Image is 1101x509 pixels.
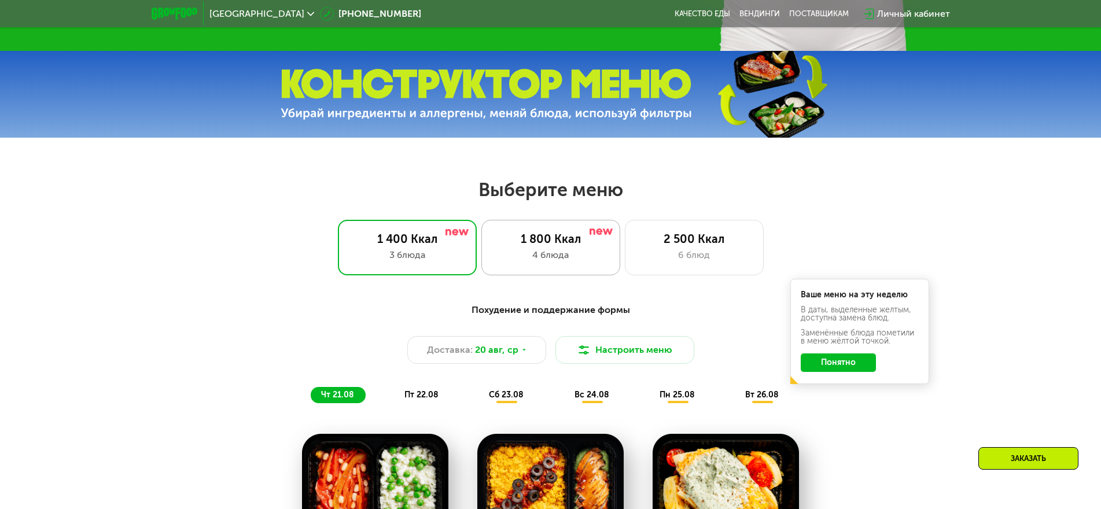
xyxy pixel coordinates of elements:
div: 1 800 Ккал [494,232,608,246]
div: Заменённые блюда пометили в меню жёлтой точкой. [801,329,919,345]
div: Личный кабинет [877,7,950,21]
div: Ваше меню на эту неделю [801,291,919,299]
div: Заказать [978,447,1078,470]
span: сб 23.08 [489,390,524,400]
a: [PHONE_NUMBER] [320,7,421,21]
div: 4 блюда [494,248,608,262]
div: поставщикам [789,9,849,19]
span: пн 25.08 [660,390,695,400]
button: Настроить меню [555,336,694,364]
div: 2 500 Ккал [637,232,752,246]
span: вт 26.08 [745,390,779,400]
div: 1 400 Ккал [350,232,465,246]
a: Качество еды [675,9,730,19]
h2: Выберите меню [37,178,1064,201]
span: 20 авг, ср [475,343,518,357]
span: [GEOGRAPHIC_DATA] [209,9,304,19]
button: Понятно [801,353,876,372]
span: вс 24.08 [575,390,609,400]
a: Вендинги [739,9,780,19]
div: 3 блюда [350,248,465,262]
div: 6 блюд [637,248,752,262]
span: чт 21.08 [321,390,354,400]
span: Доставка: [427,343,473,357]
div: В даты, выделенные желтым, доступна замена блюд. [801,306,919,322]
span: пт 22.08 [404,390,439,400]
div: Похудение и поддержание формы [208,303,893,318]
